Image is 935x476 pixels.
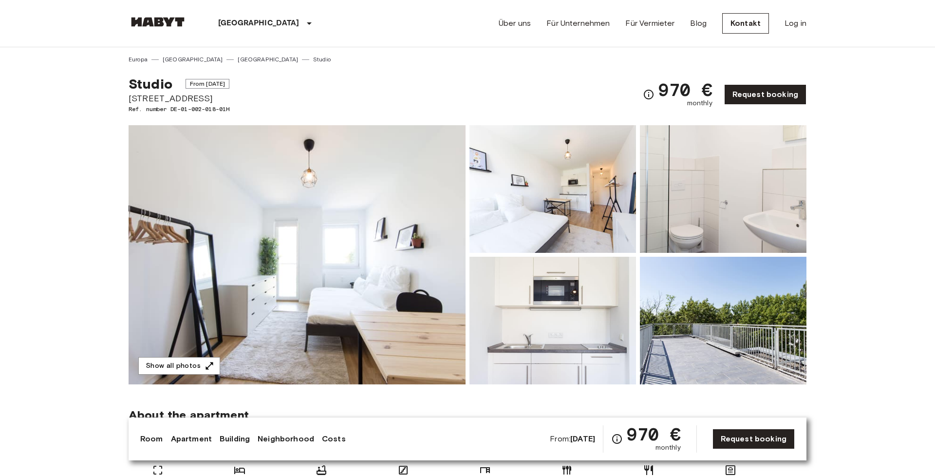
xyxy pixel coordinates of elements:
img: Picture of unit DE-01-002-018-01H [469,257,636,384]
a: Für Unternehmen [546,18,610,29]
span: 970 € [627,425,681,443]
span: About the apartment [129,408,249,422]
a: Europa [129,55,148,64]
a: Request booking [712,429,795,449]
span: Studio [129,76,172,92]
span: 970 € [658,81,712,98]
a: Apartment [171,433,212,445]
svg: Check cost overview for full price breakdown. Please note that discounts apply to new joiners onl... [611,433,623,445]
a: Für Vermieter [625,18,674,29]
a: Blog [690,18,707,29]
img: Picture of unit DE-01-002-018-01H [469,125,636,253]
img: Picture of unit DE-01-002-018-01H [640,257,806,384]
a: Kontakt [722,13,769,34]
a: [GEOGRAPHIC_DATA] [238,55,298,64]
span: From: [550,434,595,444]
a: Building [220,433,250,445]
span: From [DATE] [186,79,230,89]
button: Show all photos [138,357,220,375]
a: Studio [313,55,331,64]
img: Picture of unit DE-01-002-018-01H [640,125,806,253]
a: [GEOGRAPHIC_DATA] [163,55,223,64]
a: Room [140,433,163,445]
span: [STREET_ADDRESS] [129,92,229,105]
img: Marketing picture of unit DE-01-002-018-01H [129,125,466,384]
a: Costs [322,433,346,445]
a: Neighborhood [258,433,314,445]
span: Ref. number DE-01-002-018-01H [129,105,229,114]
img: Habyt [129,17,187,27]
span: monthly [655,443,681,453]
a: Log in [785,18,806,29]
a: Request booking [724,84,806,105]
span: monthly [687,98,712,108]
a: Über uns [499,18,531,29]
svg: Check cost overview for full price breakdown. Please note that discounts apply to new joiners onl... [643,89,654,100]
p: [GEOGRAPHIC_DATA] [218,18,299,29]
b: [DATE] [570,434,595,443]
